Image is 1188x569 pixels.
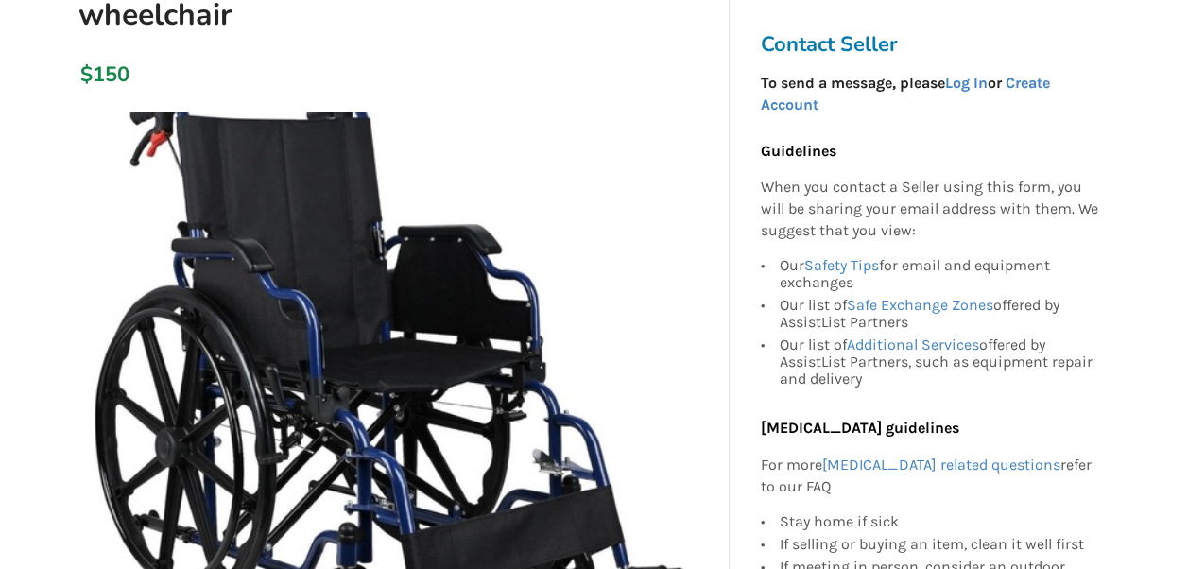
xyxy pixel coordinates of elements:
a: Additional Services [846,336,978,353]
div: Our list of offered by AssistList Partners, such as equipment repair and delivery [779,334,1098,388]
a: Safe Exchange Zones [846,296,992,314]
div: If selling or buying an item, clean it well first [779,533,1098,556]
b: [MEDICAL_DATA] guidelines [760,419,958,437]
div: Our for email and equipment exchanges [779,257,1098,294]
p: When you contact a Seller using this form, you will be sharing your email address with them. We s... [760,178,1098,243]
a: Safety Tips [803,256,878,274]
p: For more refer to our FAQ [760,455,1098,498]
a: [MEDICAL_DATA] related questions [821,456,1059,474]
b: Guidelines [760,142,835,160]
div: $150 [80,61,91,88]
strong: To send a message, please or [760,74,1049,113]
div: Stay home if sick [779,513,1098,533]
h3: Contact Seller [760,31,1108,58]
div: Our list of offered by AssistList Partners [779,294,1098,334]
a: Log In [944,74,987,92]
